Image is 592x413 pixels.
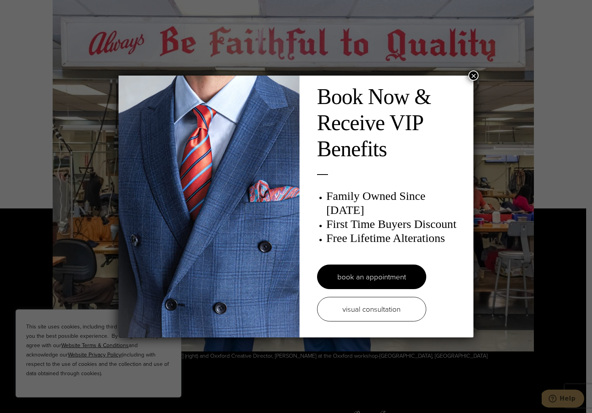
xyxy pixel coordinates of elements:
[468,71,479,81] button: Close
[317,265,426,289] a: book an appointment
[317,297,426,321] a: visual consultation
[326,189,466,217] h3: Family Owned Since [DATE]
[18,5,34,12] span: Help
[326,231,466,245] h3: Free Lifetime Alterations
[317,84,466,162] h2: Book Now & Receive VIP Benefits
[326,217,466,231] h3: First Time Buyers Discount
